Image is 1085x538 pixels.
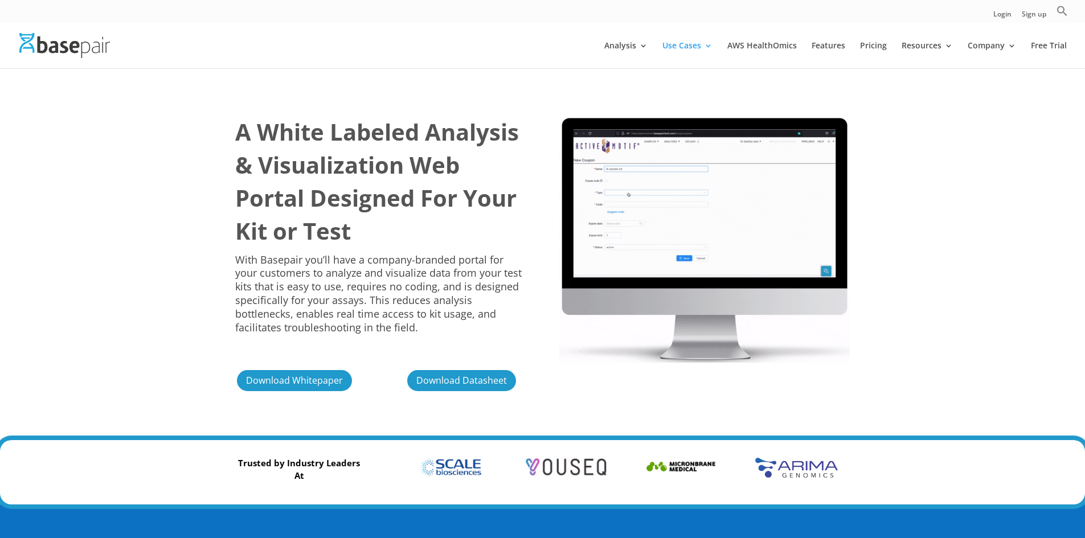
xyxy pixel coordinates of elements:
b: A White Labeled Analysis & Visualization Web Portal Designed For Your Kit or Test [235,116,519,247]
img: Brand Name [755,457,838,478]
a: Login [993,11,1012,23]
img: Brand Name [525,457,607,478]
a: Search Icon Link [1057,5,1068,23]
span: With Basepair you’ll have a company-branded portal for your customers to analyze and visualize da... [235,253,522,334]
a: Company [968,42,1016,68]
a: Download Datasheet [406,368,518,393]
img: Brand Name [410,457,492,478]
a: Sign up [1022,11,1046,23]
a: Resources [902,42,953,68]
a: Features [812,42,845,68]
a: Analysis [604,42,648,68]
a: Pricing [860,42,887,68]
img: Library Prep Kit New 2022 [559,116,850,363]
img: Brand Name [640,457,723,478]
iframe: Drift Widget Chat Controller [1028,481,1071,524]
a: Download Whitepaper [235,368,354,393]
a: AWS HealthOmics [727,42,797,68]
a: Free Trial [1031,42,1067,68]
a: Use Cases [662,42,713,68]
img: Basepair [19,33,110,58]
strong: Trusted by Industry Leaders At [238,457,360,481]
svg: Search [1057,5,1068,17]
